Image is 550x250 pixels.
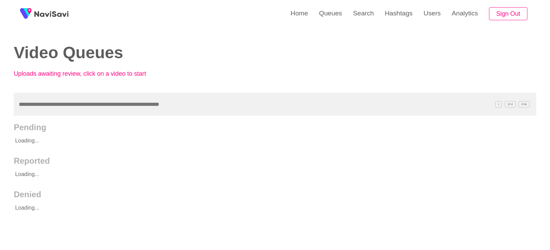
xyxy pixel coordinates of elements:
[14,190,536,199] h2: Denied
[14,70,164,77] p: Uploads awaiting review, click on a video to start
[518,101,530,108] span: C^K
[14,44,265,62] h2: Video Queues
[495,101,502,108] span: /
[14,199,484,216] p: Loading...
[505,101,516,108] span: C^J
[14,123,536,132] h2: Pending
[34,10,69,17] img: fireSpot
[14,166,484,183] p: Loading...
[489,7,527,21] button: Sign Out
[14,132,484,149] p: Loading...
[14,156,536,166] h2: Reported
[17,5,34,22] img: fireSpot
